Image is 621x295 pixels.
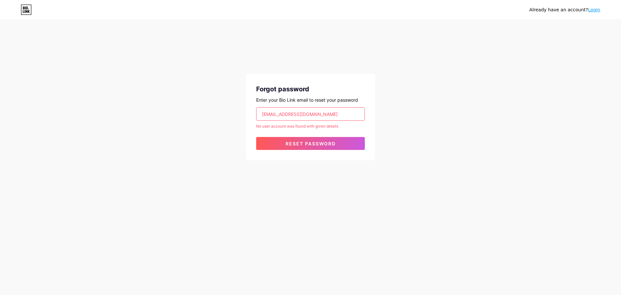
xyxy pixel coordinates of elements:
[529,6,600,13] div: Already have an account?
[588,7,600,12] a: Login
[256,123,365,129] div: No user account was found with given details
[256,96,365,103] div: Enter your Bio Link email to reset your password
[286,141,336,146] span: Reset password
[256,137,365,150] button: Reset password
[256,108,365,120] input: Email
[256,84,365,94] div: Forgot password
